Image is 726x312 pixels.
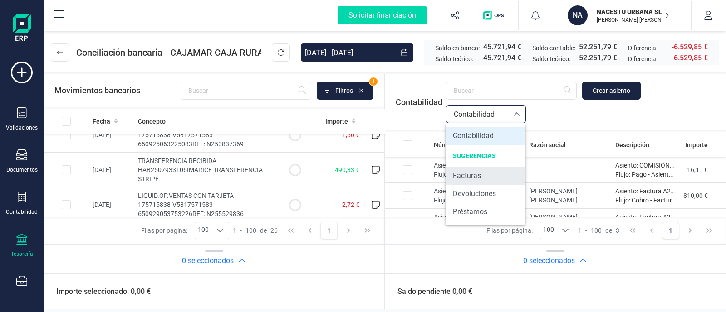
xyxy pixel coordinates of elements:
[403,165,412,174] div: Row Selected daaff29f-3f94-4e71-b07d-61c98c60d18c
[317,82,373,100] button: Filtros
[446,203,525,221] li: bancos.conciliacion.modal.headerLoan
[578,226,619,235] div: -
[403,191,412,200] div: Row Selected 9a56e816-dec2-406d-ada1-f71bc62013b8
[340,222,357,239] button: Next Page
[396,96,442,109] span: Contabilidad
[446,167,525,185] li: bancos.conciliacion.modal.headerInvoce
[340,201,359,208] span: -2,72 €
[138,157,263,182] span: TRANSFERENCIA RECIBIDA HAB2507933106IMARICE TRANSFERENCIA STRIPE
[483,42,521,53] span: 45.721,94 €
[138,122,244,148] span: LIQUID.OP.VENTAS CON TARJETA 175715838-V5817571583 650925063225083REF: N253837369
[327,1,438,30] button: Solicitar financiación
[13,14,31,43] img: Logo Finanedi
[540,222,557,239] span: 100
[387,286,472,297] span: Saldo pendiente 0,00 €
[597,16,669,24] p: [PERSON_NAME] [PERSON_NAME]
[301,222,319,239] button: Previous Page
[615,187,676,196] p: Asiento: Factura A2025-37
[11,250,33,258] div: Tesorería
[434,187,472,196] p: Asiento: 4452
[446,127,525,145] li: bancos.conciliacion.modal.headerAccounting
[615,212,676,221] p: Asiento: Factura A2025-37
[486,222,574,239] div: Filas por página:
[453,170,481,181] span: Facturas
[628,54,657,63] span: Diferencia:
[597,7,669,16] p: NACESTU URBANA SL
[89,118,134,153] td: [DATE]
[685,140,708,149] span: Importe
[369,77,378,86] span: 1
[591,226,602,235] span: 100
[564,1,680,30] button: NANACESTU URBANA SL[PERSON_NAME] [PERSON_NAME]
[434,196,472,205] p: Flujo: 5047
[434,161,472,170] p: Asiento: 4385
[453,130,494,141] span: Contabilidad
[450,109,505,120] span: Contabilidad
[403,140,412,149] div: All items unselected
[615,170,676,179] p: Flujo: Pago - Asiento 4385.
[525,209,612,235] td: [PERSON_NAME] [PERSON_NAME]
[260,226,267,235] span: de
[525,157,612,183] td: -
[532,54,570,63] span: Saldo teórico:
[579,42,617,53] span: 52.251,79 €
[282,222,299,239] button: First Page
[395,43,413,62] button: Choose Date
[523,255,575,266] h2: 0 seleccionados
[483,11,507,20] img: Logo de OPS
[270,226,278,235] span: 26
[446,82,577,100] input: Buscar
[624,222,641,239] button: First Page
[568,5,588,25] div: NA
[325,117,348,126] span: Importe
[195,222,211,239] span: 100
[9,293,34,300] div: Contactos
[76,46,298,59] span: Conciliación bancaria - CAJAMAR CAJA RURAL, S.C.C.
[435,43,480,53] span: Saldo en banco:
[701,222,718,239] button: Last Page
[434,140,457,149] span: Número
[616,226,619,235] span: 3
[582,82,641,100] button: Crear asiento
[54,84,140,97] span: Movimientos bancarios
[62,165,71,174] div: Row Selected cfa0b5a3-1edb-45fa-8b6d-078e8153ac1d
[579,53,617,63] span: 52.251,79 €
[615,196,676,205] p: Flujo: Cobro - Factura A2025-37.
[434,212,472,221] p: Asiento: 4456
[672,42,708,53] span: -6.529,85 €
[672,53,708,63] span: -6.529,85 €
[483,53,521,63] span: 45.721,94 €
[628,43,657,53] span: Diferencia:
[680,209,726,235] td: 810,00 €
[680,157,726,183] td: 16,11 €
[93,117,110,126] span: Fecha
[453,152,496,159] span: SUGERENCIAS
[593,86,630,95] span: Crear asiento
[89,187,134,222] td: [DATE]
[62,130,71,139] div: Row Selected 063b447c-86e3-4273-af6c-0255fc5f207e
[335,86,353,95] span: Filtros
[453,206,487,217] span: Préstamos
[434,170,472,179] p: Flujo: 5010
[6,124,38,131] div: Validaciones
[233,226,278,235] div: -
[141,222,229,239] div: Filas por página:
[615,140,649,149] span: Descripción
[643,222,660,239] button: Previous Page
[340,131,359,139] span: -1,60 €
[662,222,679,239] button: Page 1
[62,200,71,209] div: Row Selected beb7d336-f8c5-47b9-98c0-18976af90dbc
[62,117,71,126] div: All items unselected
[181,82,311,100] input: Buscar
[578,226,582,235] span: 1
[525,183,612,209] td: [PERSON_NAME] [PERSON_NAME]
[89,153,134,187] td: [DATE]
[182,255,234,266] h2: 0 seleccionados
[138,117,166,126] span: Concepto
[605,226,612,235] span: de
[532,43,575,53] span: Saldo contable:
[682,222,699,239] button: Next Page
[138,192,244,217] span: LIQUID.OP.VENTAS CON TARJETA 175715838-V5817571583 650929053753226REF: N255529836
[338,6,427,24] div: Solicitar financiación
[446,185,525,203] li: bancos.conciliacion.modal.headerDev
